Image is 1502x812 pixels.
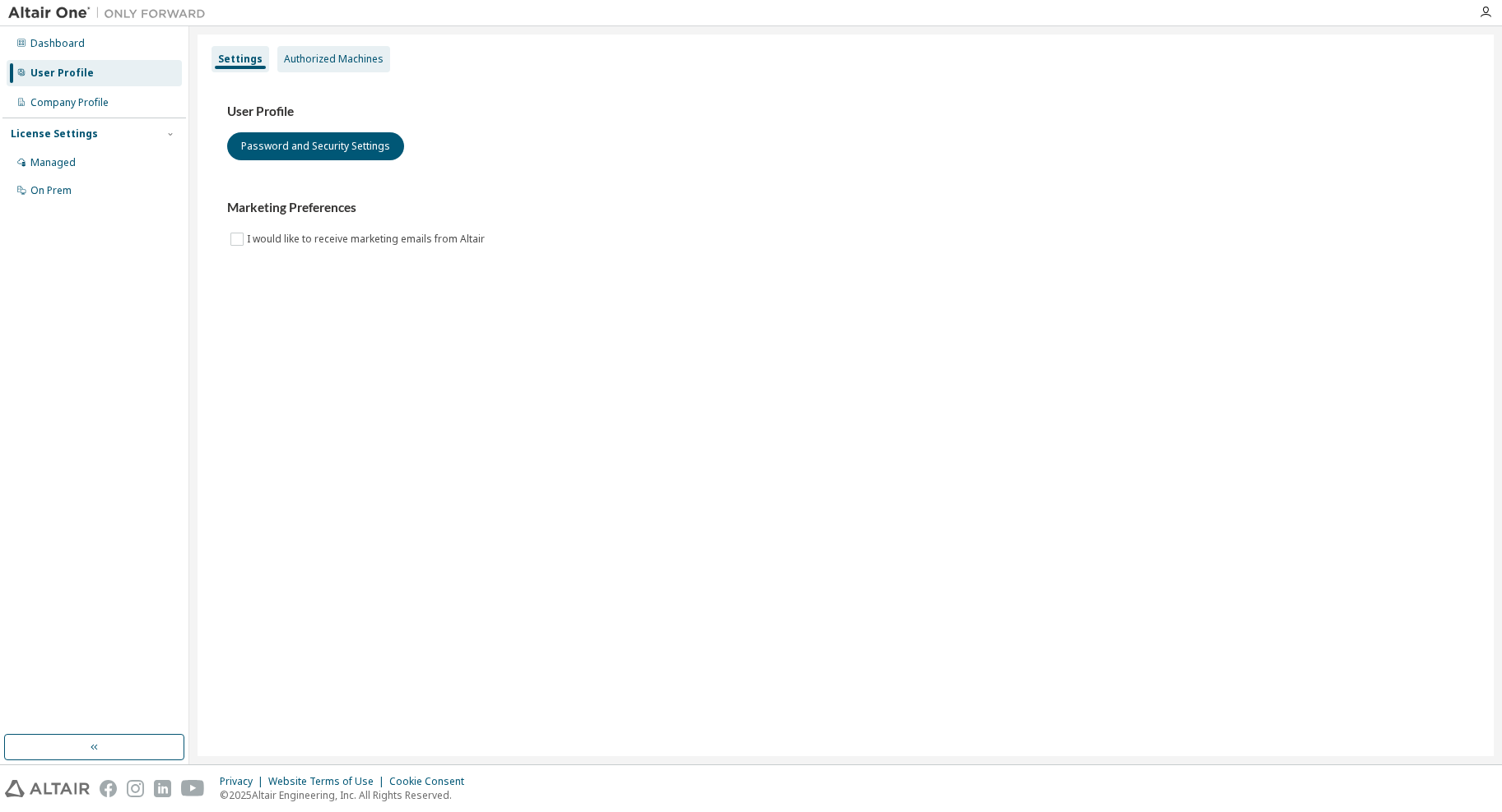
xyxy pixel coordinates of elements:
button: Password and Security Settings [227,132,404,160]
div: License Settings [11,127,98,141]
div: Privacy [220,775,268,788]
img: altair_logo.svg [5,780,90,797]
img: instagram.svg [127,780,144,797]
div: Website Terms of Use [268,775,389,788]
img: linkedin.svg [154,780,171,797]
img: facebook.svg [100,780,117,797]
div: User Profile [30,67,94,80]
div: On Prem [30,184,72,197]
div: Settings [218,53,263,66]
div: Authorized Machines [284,53,384,66]
h3: Marketing Preferences [227,200,1464,216]
label: I would like to receive marketing emails from Altair [247,229,488,249]
div: Company Profile [30,96,109,109]
img: Altair One [8,5,214,21]
img: youtube.svg [181,780,205,797]
h3: User Profile [227,104,1464,120]
div: Dashboard [30,37,85,50]
div: Managed [30,156,76,169]
div: Cookie Consent [389,775,474,788]
p: © 2025 Altair Engineering, Inc. All Rights Reserved. [220,788,474,802]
